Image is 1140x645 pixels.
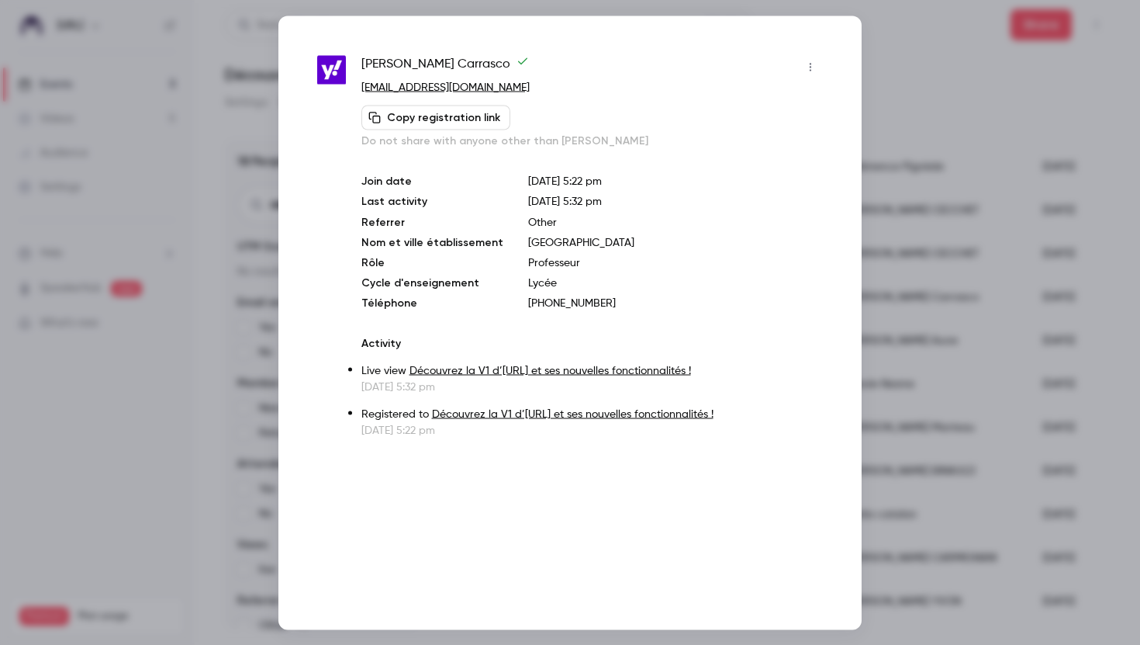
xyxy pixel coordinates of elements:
[361,406,823,422] p: Registered to
[361,255,503,270] p: Rôle
[432,408,713,419] a: Découvrez la V1 d’[URL] et ses nouvelles fonctionnalités !
[317,56,346,85] img: yahoo.fr
[361,81,530,92] a: [EMAIL_ADDRESS][DOMAIN_NAME]
[528,234,823,250] p: [GEOGRAPHIC_DATA]
[361,133,823,148] p: Do not share with anyone other than [PERSON_NAME]
[361,214,503,230] p: Referrer
[361,275,503,290] p: Cycle d'enseignement
[409,365,691,376] a: Découvrez la V1 d’[URL] et ses nouvelles fonctionnalités !
[528,275,823,290] p: Lycée
[361,193,503,210] p: Last activity
[361,335,823,351] p: Activity
[528,173,823,189] p: [DATE] 5:22 pm
[361,422,823,438] p: [DATE] 5:22 pm
[361,295,503,310] p: Téléphone
[361,234,503,250] p: Nom et ville établissement
[361,173,503,189] p: Join date
[361,362,823,379] p: Live view
[528,295,823,310] p: [PHONE_NUMBER]
[528,196,602,206] span: [DATE] 5:32 pm
[528,255,823,270] p: Professeur
[361,105,510,130] button: Copy registration link
[361,379,823,394] p: [DATE] 5:32 pm
[528,214,823,230] p: Other
[361,54,529,79] span: [PERSON_NAME] Carrasco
